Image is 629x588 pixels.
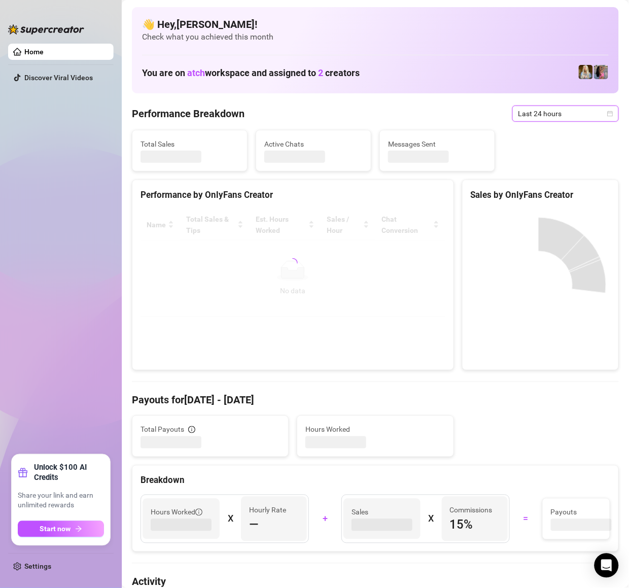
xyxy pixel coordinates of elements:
div: X [228,511,233,527]
span: 2 [318,67,323,78]
span: Check what you achieved this month [142,31,609,43]
a: Discover Viral Videos [24,74,93,82]
span: Last 24 hours [518,106,613,121]
span: Start now [40,525,71,533]
span: Hours Worked [305,424,445,435]
span: info-circle [188,426,195,433]
span: — [249,517,259,533]
div: X [429,511,434,527]
div: Open Intercom Messenger [595,554,619,578]
span: Sales [352,507,412,518]
h4: Payouts for [DATE] - [DATE] [132,393,619,407]
div: = [516,511,536,527]
span: Share your link and earn unlimited rewards [18,491,104,511]
div: Performance by OnlyFans Creator [141,188,445,202]
div: Sales by OnlyFans Creator [471,188,610,202]
span: calendar [607,111,613,117]
span: Payouts [551,507,602,518]
a: Settings [24,563,51,571]
span: Hours Worked [151,507,202,518]
div: + [315,511,335,527]
span: loading [288,258,298,268]
span: 15 % [450,517,500,533]
img: logo-BBDzfeDw.svg [8,24,84,34]
span: arrow-right [75,526,82,533]
img: Kleio [579,65,593,79]
span: Active Chats [264,139,363,150]
span: Total Sales [141,139,239,150]
h4: Performance Breakdown [132,107,244,121]
h4: 👋 Hey, [PERSON_NAME] ! [142,17,609,31]
span: gift [18,468,28,478]
img: Kota [594,65,608,79]
article: Hourly Rate [249,505,286,516]
span: info-circle [195,509,202,516]
h1: You are on workspace and assigned to creators [142,67,360,79]
button: Start nowarrow-right [18,521,104,537]
span: atch [187,67,205,78]
span: Messages Sent [388,139,486,150]
div: Breakdown [141,474,610,488]
strong: Unlock $100 AI Credits [34,463,104,483]
article: Commissions [450,505,493,516]
a: Home [24,48,44,56]
span: Total Payouts [141,424,184,435]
